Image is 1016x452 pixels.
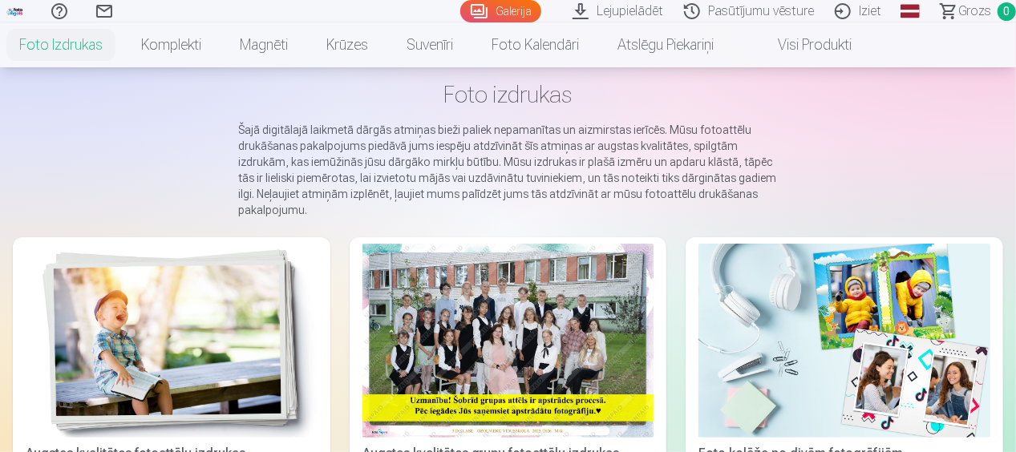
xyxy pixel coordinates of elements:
a: Visi produkti [733,22,871,67]
span: Grozs [958,2,991,21]
img: Foto kolāža no divām fotogrāfijām [698,244,990,438]
img: Augstas kvalitātes fotoattēlu izdrukas [26,244,318,438]
img: /fa1 [6,6,24,16]
a: Atslēgu piekariņi [598,22,733,67]
a: Krūzes [307,22,387,67]
a: Suvenīri [387,22,472,67]
a: Magnēti [221,22,307,67]
a: Foto kalendāri [472,22,598,67]
span: 0 [998,2,1016,21]
a: Komplekti [122,22,221,67]
h1: Foto izdrukas [26,80,990,109]
p: Šajā digitālajā laikmetā dārgās atmiņas bieži paliek nepamanītas un aizmirstas ierīcēs. Mūsu foto... [239,122,778,218]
